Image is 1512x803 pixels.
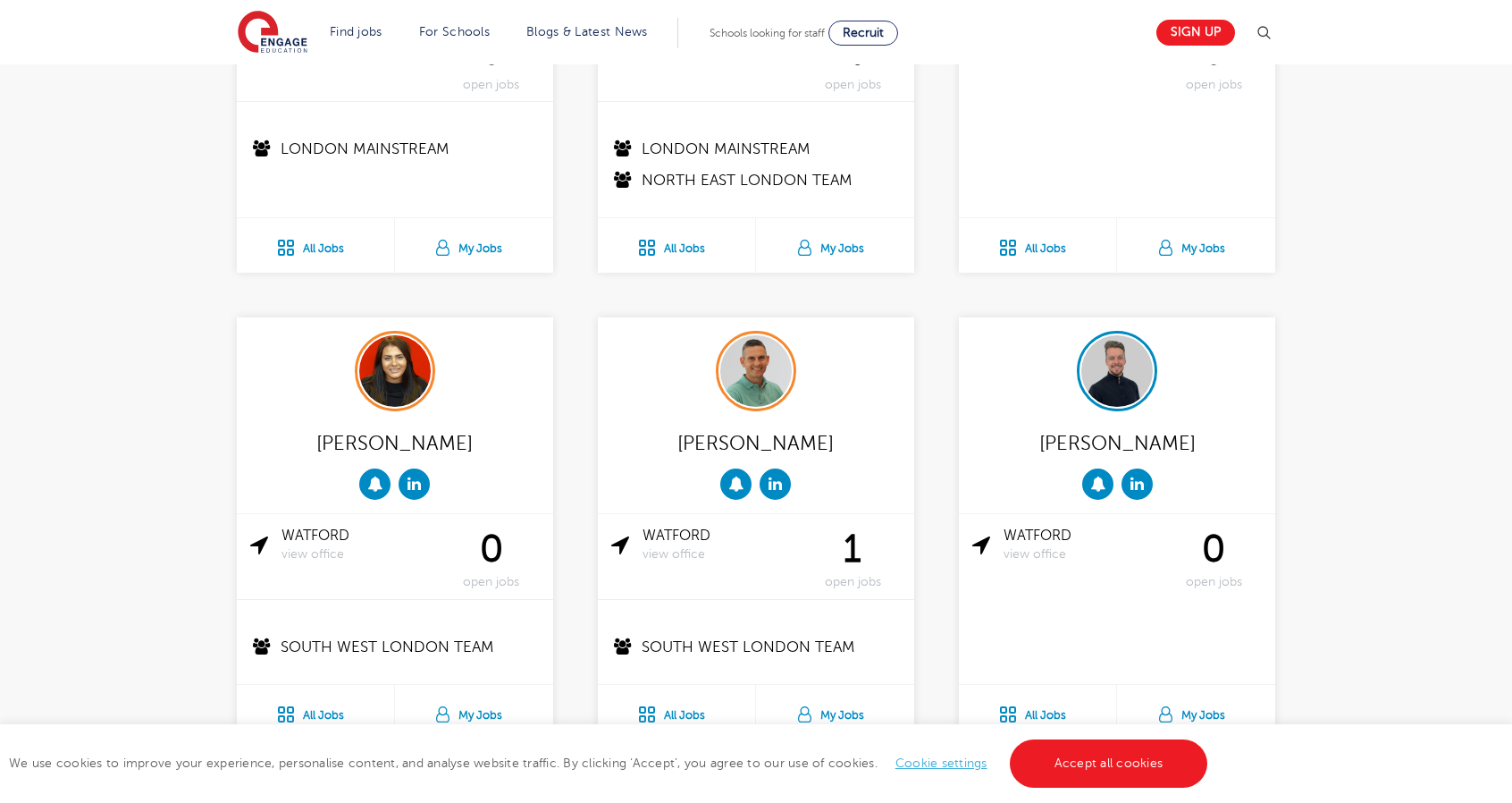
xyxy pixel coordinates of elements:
[443,575,540,590] span: open jobs
[756,685,914,740] a: My Jobs
[1004,528,1165,562] a: Watfordview office
[281,528,443,562] a: Watfordview office
[1165,575,1262,590] span: open jobs
[756,218,914,273] a: My Jobs
[598,218,755,273] a: All Jobs
[895,757,987,770] a: Cookie settings
[443,528,540,589] div: 0
[843,26,884,39] span: Recruit
[395,685,553,740] a: My Jobs
[959,218,1116,273] a: All Jobs
[238,11,307,55] img: Engage Education
[1117,218,1275,273] a: My Jobs
[237,685,394,740] a: All Jobs
[330,25,382,38] a: Find jobs
[598,685,755,740] a: All Jobs
[526,25,648,38] a: Blogs & Latest News
[281,547,443,562] span: view office
[1004,547,1165,562] span: view office
[1165,528,1262,589] div: 0
[1117,685,1275,740] a: My Jobs
[419,25,490,38] a: For Schools
[395,218,553,273] a: My Jobs
[9,757,1212,770] span: We use cookies to improve your experience, personalise content, and analyse website traffic. By c...
[250,636,542,658] p: South West London Team
[1156,20,1235,46] a: Sign up
[611,169,903,191] p: North East London Team
[611,425,901,460] div: [PERSON_NAME]
[710,27,825,39] span: Schools looking for staff
[250,138,542,160] p: London Mainstream
[643,528,804,562] a: Watfordview office
[804,575,901,590] span: open jobs
[828,21,898,46] a: Recruit
[250,425,540,460] div: [PERSON_NAME]
[804,528,901,589] div: 1
[611,636,903,658] p: South West London Team
[237,218,394,273] a: All Jobs
[611,138,903,160] p: London Mainstream
[959,685,1116,740] a: All Jobs
[1010,740,1208,788] a: Accept all cookies
[804,78,901,93] span: open jobs
[1165,78,1262,93] span: open jobs
[643,547,804,562] span: view office
[443,78,540,93] span: open jobs
[972,425,1262,460] div: [PERSON_NAME]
